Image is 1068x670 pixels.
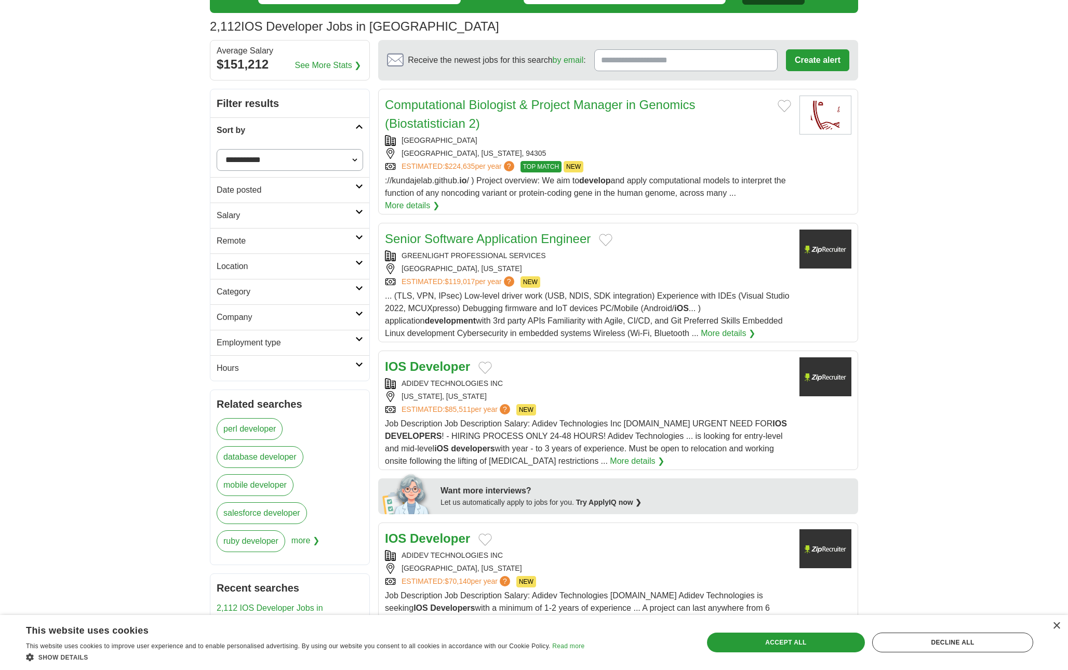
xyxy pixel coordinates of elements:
button: Add to favorite jobs [778,100,791,112]
h1: IOS Developer Jobs in [GEOGRAPHIC_DATA] [210,19,499,33]
strong: Developers [430,604,475,612]
strong: iOS [674,304,689,313]
a: Company [210,304,369,330]
span: $70,140 [445,577,471,585]
strong: Developer [410,531,470,545]
a: ESTIMATED:$224,635per year? [402,161,516,172]
span: ? [500,404,510,414]
div: Close [1052,622,1060,630]
h2: Recent searches [217,580,363,596]
a: perl developer [217,418,283,440]
div: ADIDEV TECHNOLOGIES INC [385,550,791,561]
span: This website uses cookies to improve user experience and to enable personalised advertising. By u... [26,642,551,650]
span: Job Description Job Description Salary: Adidev Technologies [DOMAIN_NAME] Adidev Technologies is ... [385,591,782,637]
a: ESTIMATED:$119,017per year? [402,276,516,288]
span: more ❯ [291,530,319,558]
span: ? [500,576,510,586]
button: Add to favorite jobs [478,361,492,374]
img: Company logo [799,230,851,269]
div: Accept all [707,633,865,652]
span: Job Description Job Description Salary: Adidev Technologies Inc [DOMAIN_NAME] URGENT NEED FOR ! -... [385,419,787,465]
a: Date posted [210,177,369,203]
div: Show details [26,652,584,662]
img: Company logo [799,357,851,396]
a: More details ❯ [385,199,439,212]
div: [US_STATE], [US_STATE] [385,391,791,402]
span: Receive the newest jobs for this search : [408,54,585,66]
a: Location [210,253,369,279]
div: ADIDEV TECHNOLOGIES INC [385,378,791,389]
div: [GEOGRAPHIC_DATA], [US_STATE], 94305 [385,148,791,159]
h2: Sort by [217,124,355,137]
button: Add to favorite jobs [478,533,492,546]
a: Employment type [210,330,369,355]
strong: IOS [385,531,406,545]
h2: Related searches [217,396,363,412]
h2: Filter results [210,89,369,117]
span: Show details [38,654,88,661]
a: Try ApplyIQ now ❯ [576,498,642,506]
h2: Hours [217,362,355,374]
div: Average Salary [217,47,363,55]
strong: developers [451,444,495,453]
a: [GEOGRAPHIC_DATA] [402,136,477,144]
img: Company logo [799,529,851,568]
a: Hours [210,355,369,381]
a: 2,112 IOS Developer Jobs in [GEOGRAPHIC_DATA] [217,604,323,625]
h2: Location [217,260,355,273]
span: $119,017 [445,277,475,286]
a: Sort by [210,117,369,143]
a: More details ❯ [610,455,664,467]
span: 2,112 [210,17,241,36]
span: TOP MATCH [520,161,562,172]
span: ? [504,161,514,171]
a: ESTIMATED:$70,140per year? [402,576,512,587]
span: NEW [520,276,540,288]
h2: Salary [217,209,355,222]
div: [GEOGRAPHIC_DATA], [US_STATE] [385,263,791,274]
h2: Employment type [217,337,355,349]
strong: Developer [410,359,470,373]
span: $85,511 [445,405,471,413]
a: Senior Software Application Engineer [385,232,591,246]
span: NEW [564,161,583,172]
strong: io [459,176,466,185]
a: ruby developer [217,530,285,552]
strong: development [425,316,476,325]
span: NEW [516,404,536,416]
a: Remote [210,228,369,253]
div: Let us automatically apply to jobs for you. [440,497,852,508]
h2: Date posted [217,184,355,196]
img: Stanford University logo [799,96,851,135]
a: IOS Developer [385,359,470,373]
a: Computational Biologist & Project Manager in Genomics (Biostatistician 2) [385,98,696,130]
strong: iOS [434,444,449,453]
a: See More Stats ❯ [295,59,362,72]
button: Create alert [786,49,849,71]
a: Category [210,279,369,304]
a: Read more, opens a new window [552,642,584,650]
a: mobile developer [217,474,293,496]
a: ESTIMATED:$85,511per year? [402,404,512,416]
a: Salary [210,203,369,228]
div: This website uses cookies [26,621,558,637]
h2: Category [217,286,355,298]
a: salesforce developer [217,502,307,524]
div: [GEOGRAPHIC_DATA], [US_STATE] [385,563,791,574]
div: Want more interviews? [440,485,852,497]
button: Add to favorite jobs [599,234,612,246]
a: IOS Developer [385,531,470,545]
span: ? [504,276,514,287]
div: $151,212 [217,55,363,74]
strong: IOS [413,604,428,612]
strong: DEVELOPERS [385,432,442,440]
span: ://kundajelab.github. / ) Project overview: We aim to and apply computational models to interpret... [385,176,786,197]
strong: IOS [772,419,787,428]
span: $224,635 [445,162,475,170]
span: ... (TLS, VPN, IPsec) Low-level driver work (USB, NDIS, SDK integration) Experience with IDEs (Vi... [385,291,790,338]
a: database developer [217,446,303,468]
div: GREENLIGHT PROFESSIONAL SERVICES [385,250,791,261]
h2: Company [217,311,355,324]
h2: Remote [217,235,355,247]
strong: IOS [385,359,406,373]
